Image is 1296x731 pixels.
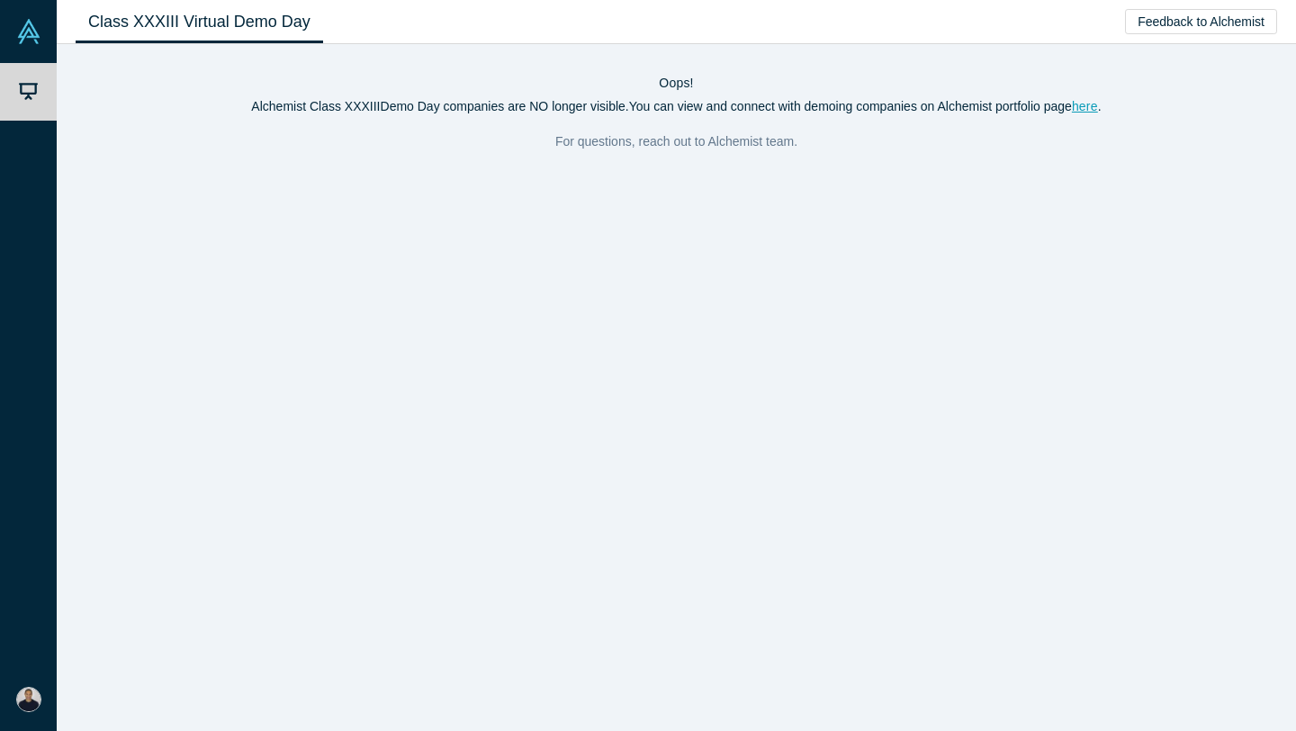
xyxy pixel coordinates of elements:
[76,129,1277,154] p: For questions, reach out to Alchemist team.
[16,687,41,712] img: Kevin Moore's Account
[76,76,1277,91] h4: Oops!
[1125,9,1277,34] button: Feedback to Alchemist
[76,1,323,43] a: Class XXXIII Virtual Demo Day
[1072,99,1098,113] a: here
[76,97,1277,116] p: Alchemist Class XXXIII Demo Day companies are NO longer visible. You can view and connect with de...
[16,19,41,44] img: Alchemist Vault Logo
